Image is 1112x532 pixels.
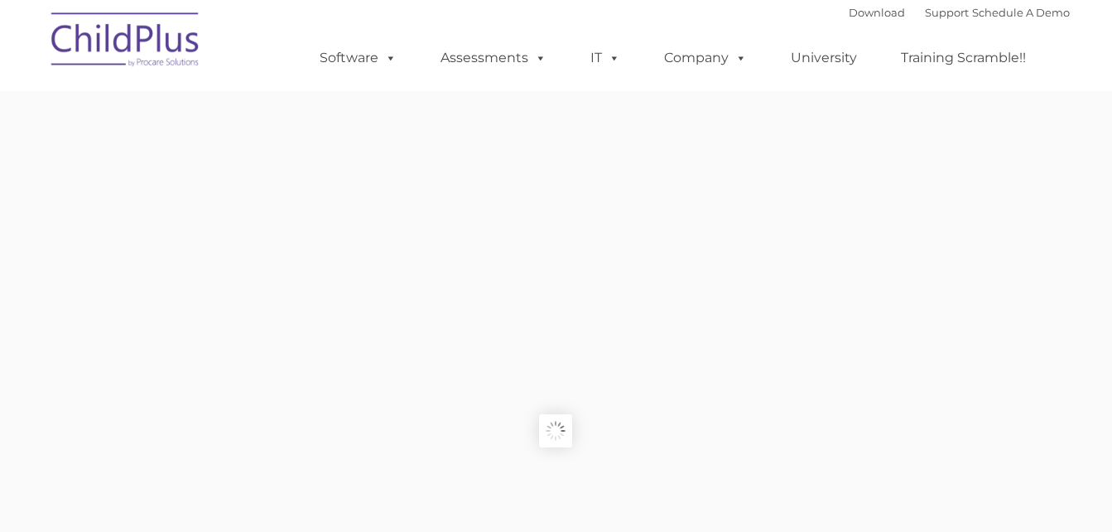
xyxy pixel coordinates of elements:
a: Schedule A Demo [972,6,1070,19]
a: IT [574,41,637,75]
img: ChildPlus by Procare Solutions [43,1,209,84]
a: Download [849,6,905,19]
font: | [849,6,1070,19]
a: Company [647,41,763,75]
a: Training Scramble!! [884,41,1042,75]
a: Software [303,41,413,75]
a: Support [925,6,969,19]
a: Assessments [424,41,563,75]
a: University [774,41,874,75]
